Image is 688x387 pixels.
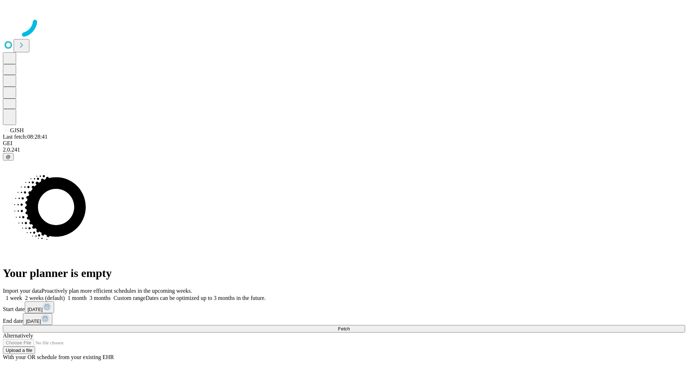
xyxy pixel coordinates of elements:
[3,134,48,140] span: Last fetch: 08:28:41
[3,354,114,360] span: With your OR schedule from your existing EHR
[114,295,145,301] span: Custom range
[26,319,41,324] span: [DATE]
[3,313,685,325] div: End date
[6,154,11,159] span: @
[3,140,685,147] div: GEI
[68,295,87,301] span: 1 month
[3,325,685,333] button: Fetch
[25,295,65,301] span: 2 weeks (default)
[3,153,14,161] button: @
[28,307,43,312] span: [DATE]
[3,333,33,339] span: Alternatively
[10,127,24,133] span: GJSH
[23,313,52,325] button: [DATE]
[3,267,685,280] h1: Your planner is empty
[90,295,111,301] span: 3 months
[6,295,22,301] span: 1 week
[3,147,685,153] div: 2.0.241
[145,295,266,301] span: Dates can be optimized up to 3 months in the future.
[3,288,42,294] span: Import your data
[25,301,54,313] button: [DATE]
[338,326,350,331] span: Fetch
[3,347,35,354] button: Upload a file
[42,288,192,294] span: Proactively plan more efficient schedules in the upcoming weeks.
[3,301,685,313] div: Start date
